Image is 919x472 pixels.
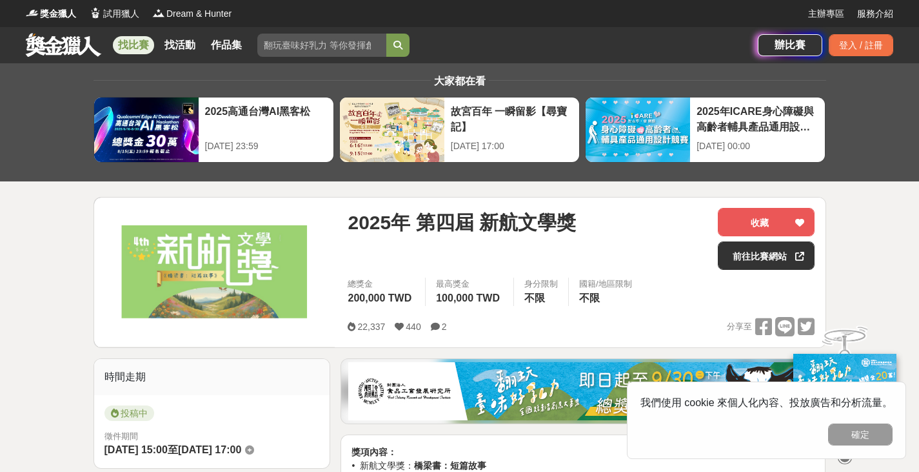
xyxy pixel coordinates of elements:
span: 100,000 TWD [436,292,500,303]
div: 登入 / 註冊 [829,34,893,56]
span: 200,000 TWD [348,292,411,303]
a: 2025高通台灣AI黑客松[DATE] 23:59 [94,97,334,163]
span: 最高獎金 [436,278,503,291]
a: 2025年ICARE身心障礙與高齡者輔具產品通用設計競賽[DATE] 00:00 [585,97,825,163]
div: [DATE] 23:59 [205,139,327,153]
div: 時間走期 [94,359,330,395]
div: [DATE] 17:00 [451,139,573,153]
a: 找比賽 [113,36,154,54]
img: Logo [89,6,102,19]
span: 投稿中 [104,405,154,421]
button: 確定 [828,424,893,446]
span: 2025年 第四屆 新航文學獎 [348,208,575,237]
span: 440 [406,322,420,332]
img: Cover Image [94,198,335,347]
span: 徵件期間 [104,431,138,441]
span: 不限 [524,292,545,303]
a: 故宮百年 一瞬留影【尋寶記】[DATE] 17:00 [339,97,580,163]
img: b0ef2173-5a9d-47ad-b0e3-de335e335c0a.jpg [348,362,818,420]
span: 我們使用 cookie 來個人化內容、投放廣告和分析流量。 [640,397,893,408]
img: Logo [152,6,165,19]
span: Dream & Hunter [166,7,232,21]
div: [DATE] 00:00 [697,139,818,153]
img: ff197300-f8ee-455f-a0ae-06a3645bc375.jpg [793,352,896,438]
a: Logo獎金獵人 [26,7,76,21]
span: 不限 [579,292,600,303]
a: 主辦專區 [808,7,844,21]
span: [DATE] 15:00 [104,444,168,455]
div: 身分限制 [524,278,558,291]
strong: 獎項內容： [351,447,397,457]
a: LogoDream & Hunter [152,7,232,21]
span: 大家都在看 [431,76,489,87]
input: 翻玩臺味好乳力 等你發揮創意！ [257,34,386,57]
div: 2025高通台灣AI黑客松 [205,104,327,133]
a: Logo試用獵人 [89,7,139,21]
span: 2 [442,322,447,332]
span: 獎金獵人 [40,7,76,21]
strong: 橋梁書：短篇故事 [414,460,486,471]
div: 故宮百年 一瞬留影【尋寶記】 [451,104,573,133]
a: 找活動 [159,36,201,54]
span: 至 [168,444,178,455]
div: 國籍/地區限制 [579,278,632,291]
span: 總獎金 [348,278,415,291]
div: 2025年ICARE身心障礙與高齡者輔具產品通用設計競賽 [697,104,818,133]
a: 前往比賽網站 [718,241,815,270]
a: 辦比賽 [758,34,822,56]
a: 服務介紹 [857,7,893,21]
span: 分享至 [727,317,752,336]
span: 試用獵人 [103,7,139,21]
span: 22,337 [357,322,385,332]
button: 收藏 [718,208,815,236]
a: 作品集 [206,36,247,54]
img: Logo [26,6,39,19]
span: [DATE] 17:00 [178,444,241,455]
